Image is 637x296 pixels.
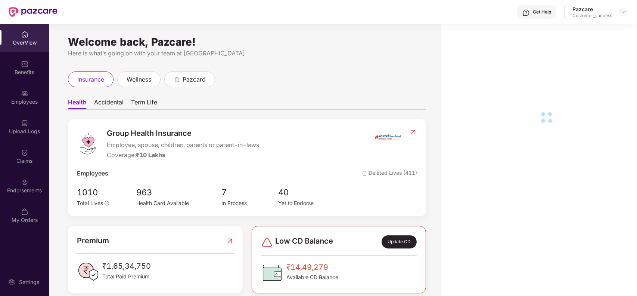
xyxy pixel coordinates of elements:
img: logo [77,132,99,155]
span: Deleted Lives (411) [362,169,417,178]
img: RedirectIcon [409,128,417,136]
div: Welcome back, Pazcare! [68,39,426,45]
img: svg+xml;base64,PHN2ZyBpZD0iRGFuZ2VyLTMyeDMyIiB4bWxucz0iaHR0cDovL3d3dy53My5vcmcvMjAwMC9zdmciIHdpZH... [261,236,273,248]
div: Here is what’s going on with your team at [GEOGRAPHIC_DATA] [68,49,426,58]
img: svg+xml;base64,PHN2ZyBpZD0iTXlfT3JkZXJzIiBkYXRhLW5hbWU9Ik15IE9yZGVycyIgeG1sbnM9Imh0dHA6Ly93d3cudz... [21,208,28,216]
img: svg+xml;base64,PHN2ZyBpZD0iSGVscC0zMngzMiIgeG1sbnM9Imh0dHA6Ly93d3cudzMub3JnLzIwMDAvc3ZnIiB3aWR0aD... [522,9,530,16]
span: info-circle [105,201,109,205]
span: pazcard [183,75,206,84]
div: animation [174,76,180,82]
div: Customer_success [572,13,612,19]
img: PaidPremiumIcon [77,260,99,283]
span: 1010 [77,186,119,199]
span: ₹14,49,279 [286,262,338,273]
span: insurance [77,75,104,84]
img: deleteIcon [362,171,367,176]
img: svg+xml;base64,PHN2ZyBpZD0iRW5kb3JzZW1lbnRzIiB4bWxucz0iaHR0cDovL3d3dy53My5vcmcvMjAwMC9zdmciIHdpZH... [21,178,28,186]
img: svg+xml;base64,PHN2ZyBpZD0iVXBsb2FkX0xvZ3MiIGRhdGEtbmFtZT0iVXBsb2FkIExvZ3MiIHhtbG5zPSJodHRwOi8vd3... [21,119,28,127]
span: Accidental [94,98,124,109]
div: Pazcare [572,6,612,13]
div: Get Help [533,9,551,15]
img: CDBalanceIcon [261,262,283,284]
img: svg+xml;base64,PHN2ZyBpZD0iRHJvcGRvd24tMzJ4MzIiIHhtbG5zPSJodHRwOi8vd3d3LnczLm9yZy8yMDAwL3N2ZyIgd2... [621,9,627,15]
span: ₹1,65,34,750 [102,260,151,272]
span: 40 [278,186,335,199]
img: New Pazcare Logo [9,7,58,17]
span: 7 [221,186,278,199]
div: Coverage: [107,150,259,160]
span: 963 [136,186,221,199]
span: Employee, spouse, children, parents or parent-in-laws [107,140,259,150]
span: Group Health Insurance [107,128,259,139]
div: Update CD [382,235,417,248]
img: RedirectIcon [226,235,234,247]
span: Health [68,98,87,109]
span: Total Lives [77,200,103,206]
div: In Process [221,199,278,207]
span: Employees [77,169,108,178]
span: Available CD Balance [286,273,338,281]
span: Total Paid Premium [102,272,151,281]
img: svg+xml;base64,PHN2ZyBpZD0iQmVuZWZpdHMiIHhtbG5zPSJodHRwOi8vd3d3LnczLm9yZy8yMDAwL3N2ZyIgd2lkdGg9Ij... [21,60,28,68]
span: Low CD Balance [275,235,333,248]
div: Health Card Available [136,199,221,207]
span: Term Life [131,98,157,109]
span: ₹10 Lakhs [136,151,165,159]
span: wellness [127,75,151,84]
img: svg+xml;base64,PHN2ZyBpZD0iU2V0dGluZy0yMHgyMCIgeG1sbnM9Imh0dHA6Ly93d3cudzMub3JnLzIwMDAvc3ZnIiB3aW... [8,278,15,286]
img: insurerIcon [374,128,402,146]
img: svg+xml;base64,PHN2ZyBpZD0iRW1wbG95ZWVzIiB4bWxucz0iaHR0cDovL3d3dy53My5vcmcvMjAwMC9zdmciIHdpZHRoPS... [21,90,28,97]
img: svg+xml;base64,PHN2ZyBpZD0iSG9tZSIgeG1sbnM9Imh0dHA6Ly93d3cudzMub3JnLzIwMDAvc3ZnIiB3aWR0aD0iMjAiIG... [21,31,28,38]
div: Settings [17,278,41,286]
div: Yet to Endorse [278,199,335,207]
img: svg+xml;base64,PHN2ZyBpZD0iQ2xhaW0iIHhtbG5zPSJodHRwOi8vd3d3LnczLm9yZy8yMDAwL3N2ZyIgd2lkdGg9IjIwIi... [21,149,28,156]
span: Premium [77,235,109,247]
